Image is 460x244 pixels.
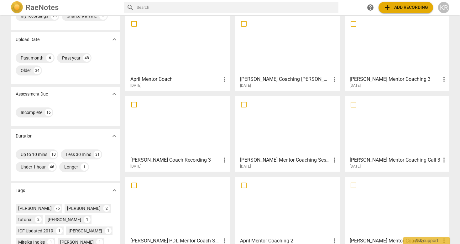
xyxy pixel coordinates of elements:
span: more_vert [221,75,228,83]
div: Under 1 hour [21,164,46,170]
span: [DATE] [350,83,361,88]
div: 10 [50,151,57,158]
a: April Mentor Coach[DATE] [128,17,228,88]
div: 46 [48,163,56,171]
div: 76 [54,205,61,212]
button: Show more [110,186,119,195]
h3: Cheryl McKinney Mentor Coaching Session [240,156,331,164]
button: Show more [110,131,119,141]
a: Help [365,2,376,13]
div: 1 [105,227,112,234]
p: Duration [16,133,33,139]
span: [DATE] [130,83,141,88]
span: more_vert [440,75,448,83]
div: 1 [81,163,88,171]
h2: RaeNotes [26,3,59,12]
div: Past month [21,55,44,61]
span: more_vert [221,156,228,164]
div: 31 [94,151,101,158]
button: Upload [379,2,433,13]
div: My recordings [21,13,48,19]
span: expand_more [111,187,118,194]
p: Upload Date [16,36,39,43]
div: 48 [83,54,91,62]
div: 34 [34,67,41,74]
span: more_vert [331,75,338,83]
div: 16 [45,109,52,116]
span: search [127,4,134,11]
div: Up to 10 mins [21,151,47,158]
div: 2 [103,205,110,212]
span: [DATE] [130,164,141,169]
span: add [384,4,391,11]
span: expand_more [111,36,118,43]
h3: Ron Mentor Coach Recording 3 [130,156,221,164]
span: more_vert [331,156,338,164]
div: [PERSON_NAME] [18,205,52,211]
a: [PERSON_NAME] Coach Recording 3[DATE] [128,98,228,169]
span: expand_more [111,132,118,140]
div: [PERSON_NAME] [69,228,102,234]
span: more_vert [440,156,448,164]
button: Show more [110,35,119,44]
a: LogoRaeNotes [11,1,119,14]
div: [PERSON_NAME] [48,216,81,223]
a: [PERSON_NAME] Mentor Coaching 3[DATE] [347,17,447,88]
input: Search [137,3,336,13]
a: [PERSON_NAME] Mentor Coaching Call 3[DATE] [347,98,447,169]
div: 1 [56,227,63,234]
p: Assessment Due [16,91,48,97]
div: Ask support [403,237,450,244]
h3: Cheryl McKinney Mentor Coaching 3 [350,75,440,83]
a: [PERSON_NAME] Coaching [PERSON_NAME] 6-13-1.mp3[DATE] [237,17,337,88]
span: help [367,4,374,11]
div: Shared with me [67,13,97,19]
p: Tags [16,187,25,194]
div: Incomplete [21,109,42,116]
span: [DATE] [240,83,251,88]
button: Show more [110,89,119,99]
div: 76 [51,12,58,20]
span: [DATE] [240,164,251,169]
span: Add recording [384,4,428,11]
span: expand_more [111,90,118,98]
div: Older [21,67,31,74]
button: KR [438,2,449,13]
h3: Kamilah Coaching Lakesha 6-13-1.mp3 [240,75,331,83]
div: Less 30 mins [66,151,91,158]
div: 1 [84,216,91,223]
div: [PERSON_NAME] [67,205,101,211]
div: 2 [35,216,42,223]
div: Longer [64,164,78,170]
div: Past year [62,55,81,61]
h3: Lakesha Mentor Coaching Call 3 [350,156,440,164]
span: [DATE] [350,164,361,169]
a: [PERSON_NAME] Mentor Coaching Session[DATE] [237,98,337,169]
img: Logo [11,1,23,14]
div: 6 [46,54,54,62]
h3: April Mentor Coach [130,75,221,83]
div: ICF Updated 2019 [18,228,53,234]
div: tutorial [18,216,32,223]
div: 12 [99,12,107,20]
